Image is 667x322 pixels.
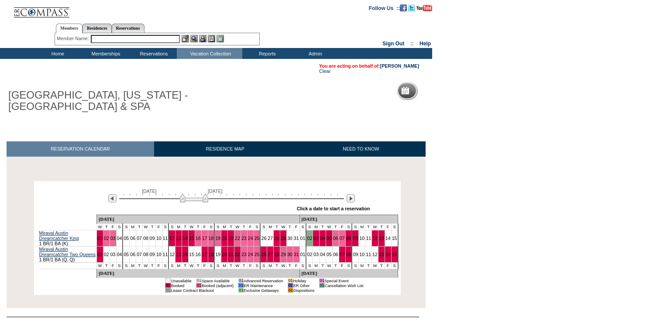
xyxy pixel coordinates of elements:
td: 01 [196,278,201,283]
a: 13 [176,236,181,241]
a: 09 [150,236,155,241]
a: RESIDENCE MAP [154,141,296,157]
td: 01 [196,283,201,288]
a: 25 [254,236,260,241]
td: S [214,224,221,230]
a: 12 [169,252,175,257]
td: S [391,263,398,269]
td: S [162,263,168,269]
a: Members [56,24,83,33]
td: F [247,224,254,230]
span: You are acting on behalf of: [319,63,419,69]
td: Home [33,48,81,59]
td: M [359,263,365,269]
a: 31 [294,252,299,257]
td: Vacation Collection [177,48,242,59]
td: 01 [238,283,244,288]
a: 10 [359,236,364,241]
img: b_calculator.gif [217,35,224,42]
td: T [136,224,143,230]
a: 08 [143,236,148,241]
td: S [352,263,358,269]
a: 12 [372,236,378,241]
img: Reservations [208,35,215,42]
a: 19 [215,236,220,241]
td: 01 [165,278,171,283]
a: 01 [97,252,103,257]
a: Miraval Austin Dreamcatcher Two Queens [39,247,96,257]
a: 16 [196,252,201,257]
img: View [190,35,198,42]
a: 18 [209,236,214,241]
td: T [378,224,385,230]
a: 26 [261,252,266,257]
td: T [103,263,110,269]
td: [DATE] [299,215,398,224]
a: 27 [268,252,273,257]
a: 02 [307,236,312,241]
a: 15 [189,252,194,257]
a: 15 [392,236,397,241]
a: 13 [379,236,384,241]
td: F [385,263,391,269]
td: T [241,263,247,269]
td: M [175,224,182,230]
a: 07 [137,252,142,257]
td: T [320,263,326,269]
h5: Reservation Calendar [413,88,479,94]
a: 20 [222,252,227,257]
a: RESERVATION CALENDAR [7,141,154,157]
td: T [195,263,201,269]
a: 05 [327,252,332,257]
a: 05 [124,236,129,241]
td: Memberships [81,48,129,59]
td: M [175,263,182,269]
td: S [260,263,267,269]
div: Member Name: [57,35,90,42]
td: S [254,224,260,230]
td: M [359,224,365,230]
td: W [372,263,378,269]
img: Next [347,194,355,202]
td: F [201,224,208,230]
td: W [96,263,103,269]
td: [DATE] [299,269,398,278]
td: T [332,263,339,269]
a: Residences [83,24,112,33]
td: T [274,224,280,230]
td: F [201,263,208,269]
a: 09 [353,236,358,241]
a: 28 [274,236,279,241]
a: [PERSON_NAME] [380,63,419,69]
td: W [189,224,195,230]
td: 01 [288,283,293,288]
a: 19 [215,252,220,257]
a: 04 [117,252,122,257]
a: 14 [385,252,391,257]
a: 15 [392,252,397,257]
a: Clear [319,69,330,74]
td: 01 [238,278,244,283]
a: 14 [182,236,188,241]
a: 17 [202,236,207,241]
a: 04 [320,236,325,241]
a: 06 [333,252,338,257]
td: T [241,224,247,230]
td: W [142,263,149,269]
td: T [228,263,234,269]
td: S [345,263,352,269]
img: Previous [108,194,117,202]
a: 09 [353,252,358,257]
td: S [306,263,313,269]
td: M [130,263,136,269]
a: 22 [235,236,240,241]
td: [DATE] [96,269,299,278]
a: 01 [97,236,103,241]
td: T [182,224,189,230]
a: 06 [130,252,135,257]
td: W [234,263,241,269]
a: 05 [124,252,129,257]
a: 27 [268,236,273,241]
td: W [189,263,195,269]
td: Advanced Reservation [244,278,283,283]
